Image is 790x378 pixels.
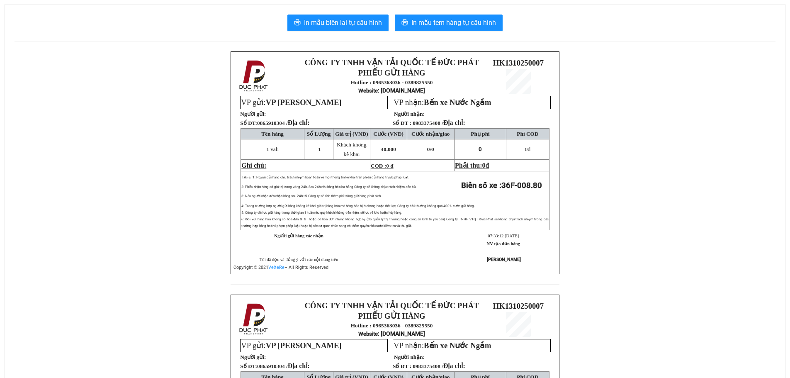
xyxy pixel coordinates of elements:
[358,331,378,337] span: Website
[443,119,465,126] span: Địa chỉ:
[431,146,434,152] span: 0
[493,302,544,310] span: HK1310250007
[288,362,310,369] span: Địa chỉ:
[479,146,482,152] span: 0
[461,181,542,190] strong: Biển số xe :
[413,120,465,126] span: 0983375408 /
[411,131,450,137] span: Cước nhận/giao
[294,19,301,27] span: printer
[237,59,272,93] img: logo
[304,17,382,28] span: In mẫu biên lai tự cấu hình
[393,120,411,126] strong: Số ĐT :
[351,79,433,85] strong: Hotline : 0965363036 - 0389825550
[261,131,284,137] span: Tên hàng
[493,59,544,67] span: HK1310250007
[413,363,465,369] span: 0983375408 /
[394,354,425,360] strong: Người nhận:
[394,98,491,107] span: VP nhận:
[525,146,528,152] span: 0
[525,146,530,152] span: đ
[266,341,342,350] span: VP [PERSON_NAME]
[307,131,331,137] span: Số Lượng
[318,146,321,152] span: 1
[358,68,425,77] strong: PHIẾU GỬI HÀNG
[517,131,538,137] span: Phí COD
[411,17,496,28] span: In mẫu tem hàng tự cấu hình
[386,163,393,169] span: 0 đ
[257,363,310,369] span: 0865910304 /
[443,362,465,369] span: Địa chỉ:
[337,141,366,157] span: Khách không kê khai
[240,111,266,117] strong: Người gửi:
[240,120,309,126] strong: Số ĐT:
[241,211,402,215] span: 5: Công ty chỉ lưu giữ hàng trong thời gian 1 tuần nếu quý khách không đến nhận, sẽ lưu về kho ho...
[241,98,341,107] span: VP gửi:
[471,131,489,137] span: Phụ phí
[358,88,378,94] span: Website
[241,217,549,228] span: 6: Đối với hàng hoá không có hoá đơn GTGT hoặc có hoá đơn nhưng không hợp lệ (do quản lý thị trườ...
[395,15,503,31] button: printerIn mẫu tem hàng tự cấu hình
[482,162,486,169] span: 0
[335,131,368,137] span: Giá trị (VNĐ)
[241,162,266,169] span: Ghi chú:
[274,234,323,238] strong: Người gửi hàng xác nhận
[266,98,342,107] span: VP [PERSON_NAME]
[241,341,341,350] span: VP gửi:
[381,146,396,152] span: 40.000
[241,176,251,179] span: Lưu ý:
[305,301,479,310] strong: CÔNG TY TNHH VẬN TẢI QUỐC TẾ ĐỨC PHÁT
[260,257,338,262] span: Tôi đã đọc và đồng ý với các nội dung trên
[241,185,416,189] span: 2: Phiếu nhận hàng có giá trị trong vòng 24h. Sau 24h nếu hàng hóa hư hỏng Công ty sẽ không chịu ...
[358,87,425,94] strong: : [DOMAIN_NAME]
[424,98,491,107] span: Bến xe Nước Ngầm
[257,120,310,126] span: 0865910304 /
[394,111,425,117] strong: Người nhận:
[501,181,542,190] span: 36F-008.80
[401,19,408,27] span: printer
[241,194,381,198] span: 3: Nếu người nhận đến nhận hàng sau 24h thì Công ty sẽ tính thêm phí trông giữ hàng phát sinh.
[241,204,475,208] span: 4: Trong trường hợp người gửi hàng không kê khai giá trị hàng hóa mà hàng hóa bị hư hỏng hoặc thấ...
[266,146,279,152] span: 1 vali
[287,15,389,31] button: printerIn mẫu biên lai tự cấu hình
[455,162,489,169] span: Phải thu:
[240,354,266,360] strong: Người gửi:
[288,119,310,126] span: Địa chỉ:
[486,162,489,169] span: đ
[373,131,404,137] span: Cước (VNĐ)
[237,302,272,337] img: logo
[488,234,519,238] span: 07:33:12 [DATE]
[253,176,409,179] span: 1: Người gửi hàng chịu trách nhiệm hoàn toàn về mọi thông tin kê khai trên phiếu gửi hàng trước p...
[394,341,491,350] span: VP nhận:
[487,241,520,246] strong: NV tạo đơn hàng
[358,330,425,337] strong: : [DOMAIN_NAME]
[371,163,394,169] span: COD :
[305,58,479,67] strong: CÔNG TY TNHH VẬN TẢI QUỐC TẾ ĐỨC PHÁT
[233,265,328,270] span: Copyright © 2021 – All Rights Reserved
[358,312,425,320] strong: PHIẾU GỬI HÀNG
[393,363,411,369] strong: Số ĐT :
[240,363,309,369] strong: Số ĐT:
[351,322,433,329] strong: Hotline : 0965363036 - 0389825550
[427,146,434,152] span: 0/
[268,265,284,270] a: VeXeRe
[487,257,521,262] strong: [PERSON_NAME]
[424,341,491,350] span: Bến xe Nước Ngầm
